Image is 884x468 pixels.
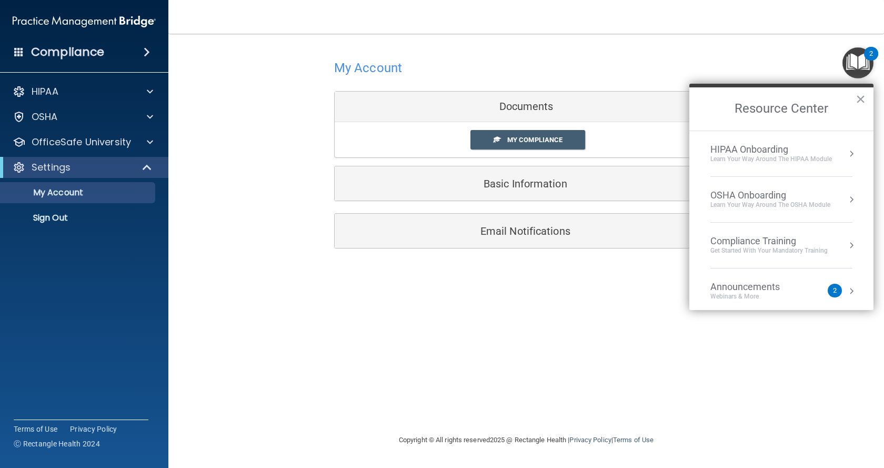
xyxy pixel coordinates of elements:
[613,436,654,444] a: Terms of Use
[343,172,710,195] a: Basic Information
[7,187,150,198] p: My Account
[689,87,873,131] h2: Resource Center
[14,439,100,449] span: Ⓒ Rectangle Health 2024
[31,45,104,59] h4: Compliance
[7,213,150,223] p: Sign Out
[689,84,873,310] div: Resource Center
[334,61,402,75] h4: My Account
[710,201,830,210] div: Learn your way around the OSHA module
[507,136,562,144] span: My Compliance
[13,111,153,123] a: OSHA
[869,54,873,67] div: 2
[343,225,678,237] h5: Email Notifications
[710,281,801,293] div: Announcements
[13,161,153,174] a: Settings
[32,161,71,174] p: Settings
[710,246,828,255] div: Get Started with your mandatory training
[32,85,58,98] p: HIPAA
[13,11,156,32] img: PMB logo
[14,424,57,434] a: Terms of Use
[569,436,611,444] a: Privacy Policy
[334,423,718,457] div: Copyright © All rights reserved 2025 @ Rectangle Health | |
[842,47,873,78] button: Open Resource Center, 2 new notifications
[710,144,832,155] div: HIPAA Onboarding
[70,424,117,434] a: Privacy Policy
[32,111,58,123] p: OSHA
[335,92,718,122] div: Documents
[343,178,678,190] h5: Basic Information
[343,219,710,243] a: Email Notifications
[13,85,153,98] a: HIPAA
[710,292,801,301] div: Webinars & More
[856,91,866,107] button: Close
[710,235,828,247] div: Compliance Training
[710,190,830,201] div: OSHA Onboarding
[13,136,153,148] a: OfficeSafe University
[710,155,832,164] div: Learn Your Way around the HIPAA module
[32,136,131,148] p: OfficeSafe University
